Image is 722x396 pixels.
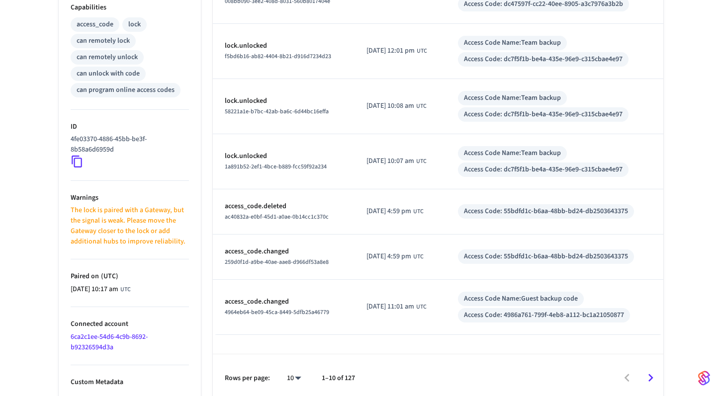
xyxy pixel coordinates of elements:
[77,52,138,63] div: can remotely unlock
[77,69,140,79] div: can unlock with code
[225,151,343,161] p: lock.unlocked
[225,201,343,212] p: access_code.deleted
[225,52,331,61] span: f5bd6b16-ab82-4404-8b21-d916d7234d23
[282,371,306,386] div: 10
[71,122,189,132] p: ID
[639,366,662,390] button: Go to next page
[71,134,185,155] p: 4fe03370-4886-45bb-be3f-8b58a6d6959d
[225,258,329,266] span: 259d0f1d-a9be-40ae-aae8-d966df53a8e8
[71,332,148,352] a: 6ca2c1ee-54d6-4c9b-8692-b92326594d3a
[416,157,427,166] span: UTC
[464,294,578,304] div: Access Code Name: Guest backup code
[71,205,189,247] p: The lock is paired with a Gateway, but the signal is weak. Please move the Gateway closer to the ...
[464,310,624,320] div: Access Code: 4986a761-799f-4eb8-a112-bc1a21050877
[225,41,343,51] p: lock.unlocked
[464,38,561,48] div: Access Code Name: Team backup
[464,251,628,262] div: Access Code: 55bdfd1c-b6aa-48bb-bd24-db2503643375
[413,207,424,216] span: UTC
[366,101,414,111] span: [DATE] 10:08 am
[464,206,628,217] div: Access Code: 55bdfd1c-b6aa-48bb-bd24-db2503643375
[464,93,561,103] div: Access Code Name: Team backup
[120,285,131,294] span: UTC
[71,377,189,388] p: Custom Metadata
[366,302,427,312] div: Universal
[77,19,113,30] div: access_code
[413,252,424,261] span: UTC
[366,46,415,56] span: [DATE] 12:01 pm
[366,251,411,262] span: [DATE] 4:59 pm
[128,19,141,30] div: lock
[366,206,411,217] span: [DATE] 4:59 pm
[225,246,343,257] p: access_code.changed
[99,271,118,281] span: ( UTC )
[225,213,329,221] span: ac40832a-e0bf-45d1-a0ae-0b14cc1c370c
[366,101,427,111] div: Universal
[366,206,424,217] div: Universal
[366,156,414,166] span: [DATE] 10:07 am
[71,2,189,13] p: Capabilities
[225,162,327,171] span: 1a891b52-2ef1-4bce-b889-fcc59f92a234
[225,373,270,384] p: Rows per page:
[71,319,189,329] p: Connected account
[464,148,561,158] div: Access Code Name: Team backup
[417,47,427,56] span: UTC
[71,284,118,295] span: [DATE] 10:17 am
[77,36,130,46] div: can remotely lock
[366,251,424,262] div: Universal
[225,297,343,307] p: access_code.changed
[71,284,131,295] div: Universal
[225,308,329,317] span: 4964eb64-be09-45ca-8449-5dfb25a46779
[416,303,427,312] span: UTC
[698,370,710,386] img: SeamLogoGradient.69752ec5.svg
[366,46,427,56] div: Universal
[366,156,427,166] div: Universal
[225,107,329,116] span: 58221a1e-b7bc-42ab-ba6c-6d44bc16effa
[416,102,427,111] span: UTC
[71,193,189,203] p: Warnings
[464,54,623,65] div: Access Code: dc7f5f1b-be4a-435e-96e9-c315cbae4e97
[322,373,355,384] p: 1–10 of 127
[71,271,189,282] p: Paired on
[464,109,623,120] div: Access Code: dc7f5f1b-be4a-435e-96e9-c315cbae4e97
[77,85,175,95] div: can program online access codes
[225,96,343,106] p: lock.unlocked
[366,302,414,312] span: [DATE] 11:01 am
[464,164,623,175] div: Access Code: dc7f5f1b-be4a-435e-96e9-c315cbae4e97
